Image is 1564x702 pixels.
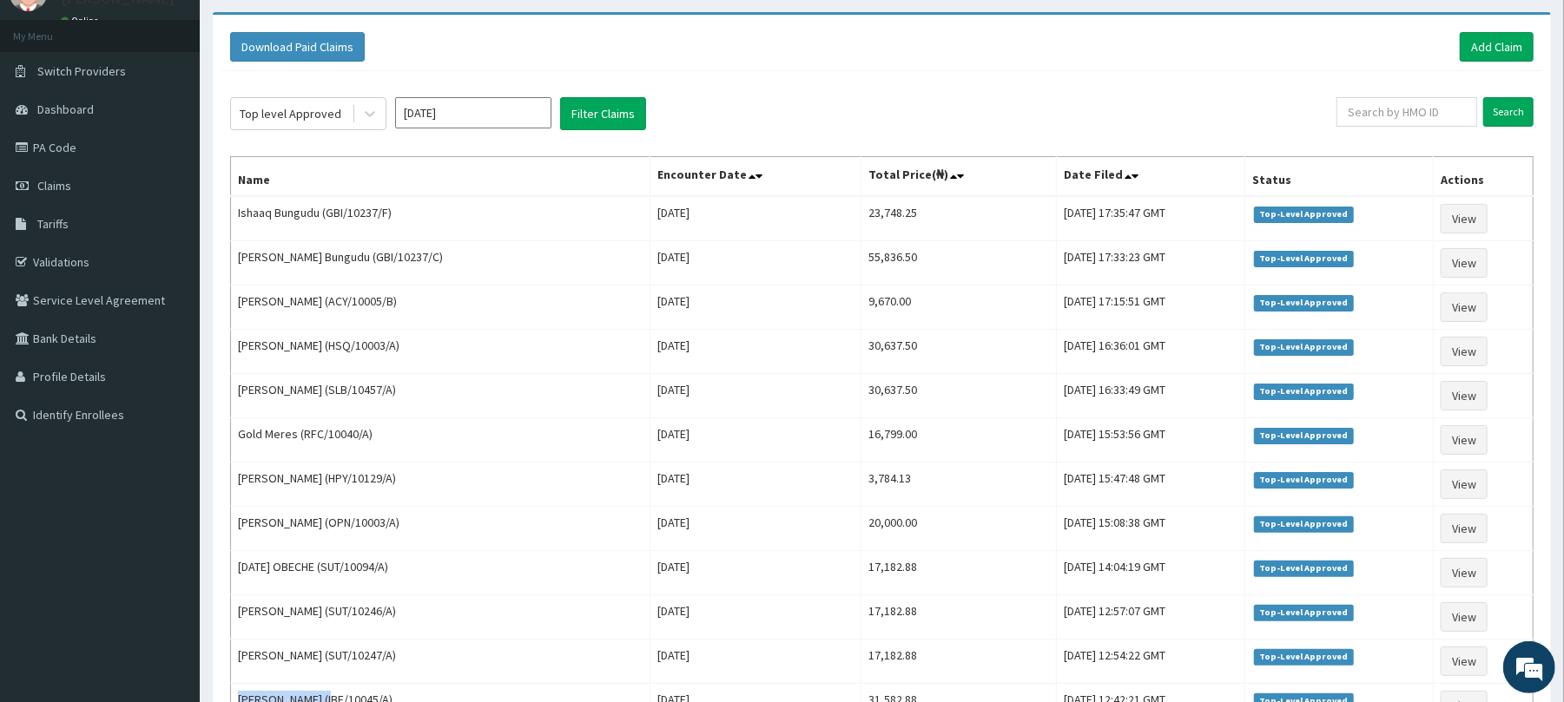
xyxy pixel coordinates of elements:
td: [DATE] 12:57:07 GMT [1057,595,1245,640]
img: d_794563401_company_1708531726252_794563401 [32,87,70,130]
td: [DATE] 15:53:56 GMT [1057,418,1245,463]
a: View [1441,425,1488,455]
span: Top-Level Approved [1254,605,1354,620]
span: Claims [37,178,71,194]
td: [PERSON_NAME] (OPN/10003/A) [231,507,650,551]
a: View [1441,514,1488,543]
span: Top-Level Approved [1254,339,1354,355]
td: 23,748.25 [861,196,1057,241]
button: Download Paid Claims [230,32,365,62]
td: 17,182.88 [861,595,1057,640]
td: [DATE] [650,463,861,507]
span: Top-Level Approved [1254,472,1354,488]
td: [PERSON_NAME] (SUT/10246/A) [231,595,650,640]
span: Top-Level Approved [1254,649,1354,665]
span: We're online! [101,219,240,394]
span: Top-Level Approved [1254,384,1354,399]
td: Gold Meres (RFC/10040/A) [231,418,650,463]
div: Top level Approved [240,105,341,122]
a: View [1441,248,1488,278]
td: [DATE] 14:04:19 GMT [1057,551,1245,595]
th: Actions [1433,157,1533,197]
th: Encounter Date [650,157,861,197]
td: [DATE] [650,640,861,684]
th: Status [1245,157,1433,197]
td: [DATE] [650,374,861,418]
span: Dashboard [37,102,94,117]
td: [DATE] [650,196,861,241]
td: 17,182.88 [861,640,1057,684]
th: Name [231,157,650,197]
td: 30,637.50 [861,374,1057,418]
td: [DATE] [650,418,861,463]
a: View [1441,602,1488,632]
td: [DATE] [650,241,861,285]
td: [DATE] [650,285,861,330]
td: [DATE] [650,330,861,374]
td: [DATE] 15:47:48 GMT [1057,463,1245,507]
td: [DATE] [650,507,861,551]
td: 16,799.00 [861,418,1057,463]
span: Switch Providers [37,63,126,79]
a: View [1441,646,1488,676]
td: [DATE] 16:33:49 GMT [1057,374,1245,418]
span: Top-Level Approved [1254,516,1354,532]
a: View [1441,337,1488,366]
td: [PERSON_NAME] (SUT/10247/A) [231,640,650,684]
td: [PERSON_NAME] (SLB/10457/A) [231,374,650,418]
td: [PERSON_NAME] (ACY/10005/B) [231,285,650,330]
a: View [1441,558,1488,587]
th: Total Price(₦) [861,157,1057,197]
div: Chat with us now [90,97,292,120]
td: 20,000.00 [861,507,1057,551]
td: 17,182.88 [861,551,1057,595]
td: [PERSON_NAME] (HPY/10129/A) [231,463,650,507]
td: [DATE] 17:15:51 GMT [1057,285,1245,330]
td: 55,836.50 [861,241,1057,285]
td: [PERSON_NAME] (HSQ/10003/A) [231,330,650,374]
td: [DATE] 12:54:22 GMT [1057,640,1245,684]
input: Select Month and Year [395,97,551,128]
span: Top-Level Approved [1254,295,1354,311]
td: [DATE] 15:08:38 GMT [1057,507,1245,551]
input: Search by HMO ID [1336,97,1477,127]
a: Add Claim [1460,32,1534,62]
td: [DATE] [650,551,861,595]
td: [DATE] OBECHE (SUT/10094/A) [231,551,650,595]
span: Top-Level Approved [1254,561,1354,576]
button: Filter Claims [560,97,646,130]
div: Minimize live chat window [285,9,327,50]
a: View [1441,292,1488,322]
td: [DATE] 17:33:23 GMT [1057,241,1245,285]
td: 3,784.13 [861,463,1057,507]
a: View [1441,204,1488,233]
span: Top-Level Approved [1254,251,1354,266]
input: Search [1483,97,1534,127]
span: Tariffs [37,216,69,232]
span: Top-Level Approved [1254,428,1354,443]
span: Top-Level Approved [1254,207,1354,222]
td: [DATE] 17:35:47 GMT [1057,196,1245,241]
td: [DATE] 16:36:01 GMT [1057,330,1245,374]
th: Date Filed [1057,157,1245,197]
a: View [1441,469,1488,499]
td: Ishaaq Bungudu (GBI/10237/F) [231,196,650,241]
td: [PERSON_NAME] Bungudu (GBI/10237/C) [231,241,650,285]
textarea: Type your message and hit 'Enter' [9,474,331,535]
td: [DATE] [650,595,861,640]
a: Online [61,15,102,27]
td: 30,637.50 [861,330,1057,374]
a: View [1441,381,1488,410]
td: 9,670.00 [861,285,1057,330]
